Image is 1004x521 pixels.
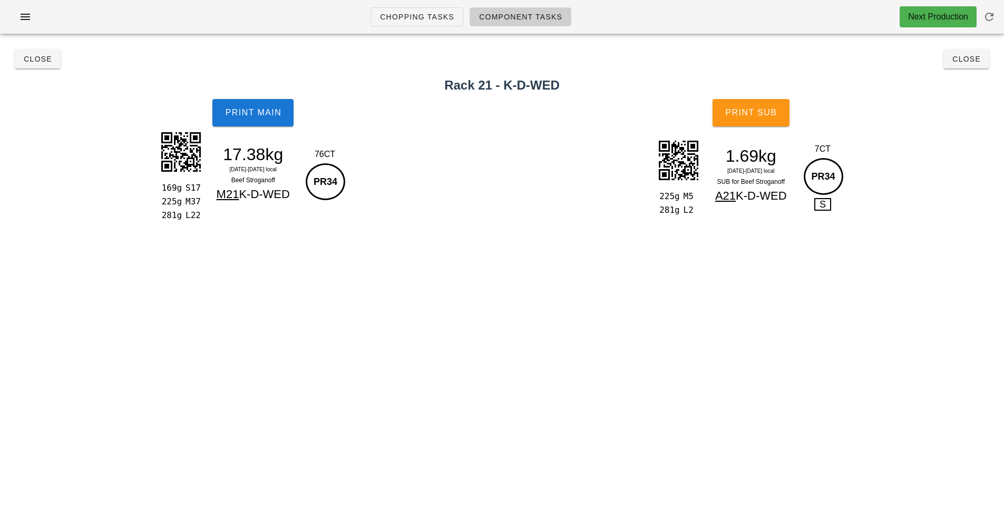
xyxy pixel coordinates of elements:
div: L22 [181,209,203,222]
div: PR34 [306,163,345,200]
div: S17 [181,181,203,195]
div: 281g [160,209,181,222]
span: S [814,198,831,211]
button: Close [15,50,61,68]
div: M5 [679,190,701,203]
img: 9IlK0DELsuJvK7MUSN4tv1XZkjVfZGaLQsGVvfOWHCJNyRAwMpDLQVOyQoQkLakXKiprT7qZBVPAqHcOzXpMG0wJBC6pm0yDw... [652,134,705,186]
span: Component Tasks [479,13,562,21]
span: M21 [217,188,239,201]
div: 7CT [801,143,845,155]
div: M37 [181,195,203,209]
div: PR34 [804,158,843,195]
div: 225g [160,195,181,209]
div: 17.38kg [207,146,299,162]
a: Chopping Tasks [371,7,463,26]
div: Next Production [908,11,968,23]
div: L2 [679,203,701,217]
div: 1.69kg [705,148,797,164]
button: Close [943,50,989,68]
button: Print Sub [713,99,789,126]
div: SUB for Beef Stroganoff [705,176,797,187]
span: Print Sub [725,108,777,117]
span: [DATE]-[DATE] local [229,166,277,172]
span: Close [952,55,981,63]
span: [DATE]-[DATE] local [727,168,775,174]
a: Component Tasks [470,7,571,26]
span: Chopping Tasks [379,13,454,21]
span: A21 [715,189,736,202]
span: K-D-WED [736,189,787,202]
img: 0C9KKAPhrG2bsAAAAASUVORK5CYII= [154,125,207,178]
h2: Rack 21 - K-D-WED [6,76,998,95]
div: 76CT [303,148,347,161]
div: 169g [160,181,181,195]
div: 225g [657,190,679,203]
div: 281g [657,203,679,217]
button: Print Main [212,99,294,126]
div: Beef Stroganoff [207,175,299,185]
span: K-D-WED [239,188,290,201]
span: Print Main [225,108,281,117]
span: Close [23,55,52,63]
